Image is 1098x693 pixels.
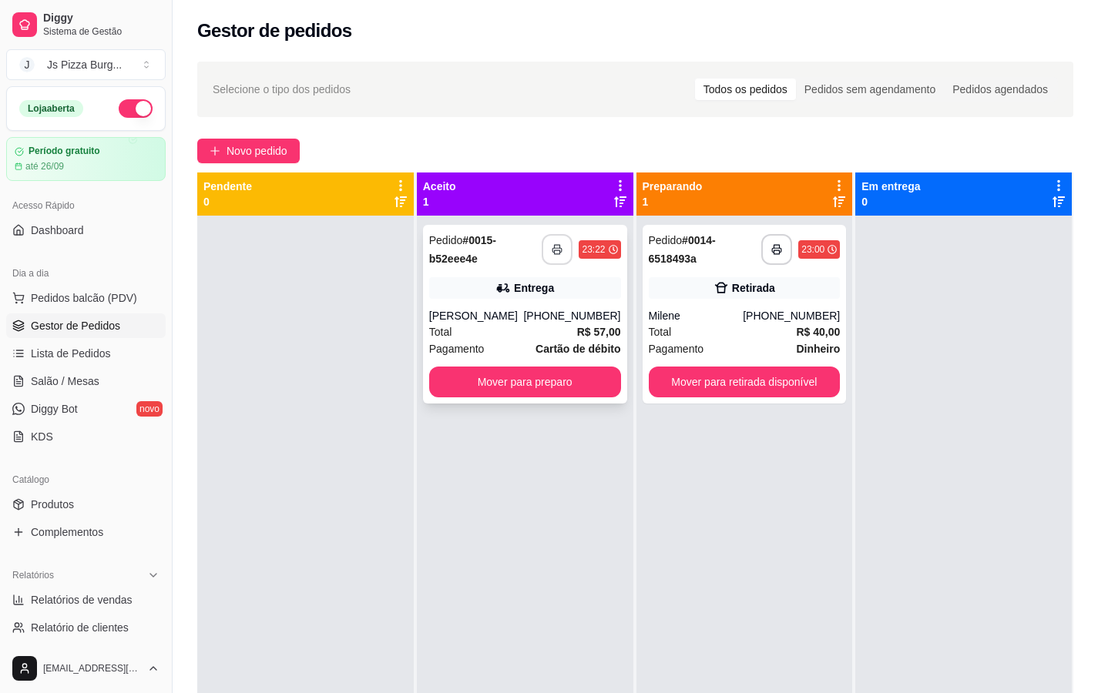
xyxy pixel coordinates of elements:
div: [PHONE_NUMBER] [523,308,620,323]
strong: Cartão de débito [536,343,620,355]
span: Novo pedido [227,142,287,159]
button: Select a team [6,49,166,80]
p: Em entrega [861,179,920,194]
a: Relatórios de vendas [6,588,166,612]
span: Gestor de Pedidos [31,318,120,333]
span: Pedido [649,234,683,246]
span: Total [649,323,672,340]
span: [EMAIL_ADDRESS][DOMAIN_NAME] [43,662,141,675]
a: Produtos [6,492,166,517]
div: Js Pizza Burg ... [47,57,122,72]
div: Pedidos sem agendamento [796,79,944,100]
span: Salão / Mesas [31,373,99,389]
div: [PHONE_NUMBER] [743,308,840,323]
span: Pedido [429,234,463,246]
div: Loja aberta [19,100,83,117]
p: Aceito [423,179,456,194]
div: [PERSON_NAME] [429,308,524,323]
span: Dashboard [31,223,84,238]
a: Salão / Mesas [6,369,166,393]
span: Lista de Pedidos [31,346,111,361]
span: Pagamento [649,340,704,357]
span: Pedidos balcão (PDV) [31,290,137,306]
p: 1 [643,194,703,209]
div: 23:22 [582,243,605,256]
button: Mover para retirada disponível [649,367,841,397]
span: Relatório de clientes [31,620,129,635]
span: Produtos [31,497,74,512]
a: Período gratuitoaté 26/09 [6,137,166,181]
div: Todos os pedidos [695,79,796,100]
div: Pedidos agendados [944,79,1056,100]
p: Preparando [643,179,703,194]
span: Pagamento [429,340,485,357]
button: Pedidos balcão (PDV) [6,286,166,310]
div: Catálogo [6,467,166,492]
div: 23:00 [801,243,824,256]
a: Dashboard [6,218,166,243]
p: 0 [203,194,252,209]
p: Pendente [203,179,252,194]
span: plus [210,146,220,156]
span: Relatórios [12,569,54,581]
a: Relatório de clientes [6,615,166,640]
span: Relatórios de vendas [31,592,133,608]
span: Selecione o tipo dos pedidos [213,81,351,98]
p: 1 [423,194,456,209]
button: Alterar Status [119,99,153,118]
div: Entrega [514,280,554,296]
strong: # 0014-6518493a [649,234,716,265]
h2: Gestor de pedidos [197,18,352,43]
div: Dia a dia [6,261,166,286]
a: Relatório de mesas [6,643,166,668]
span: J [19,57,35,72]
a: DiggySistema de Gestão [6,6,166,43]
button: Novo pedido [197,139,300,163]
a: Diggy Botnovo [6,397,166,421]
button: Mover para preparo [429,367,621,397]
a: Gestor de Pedidos [6,313,166,338]
strong: R$ 40,00 [796,326,840,338]
a: KDS [6,424,166,449]
button: [EMAIL_ADDRESS][DOMAIN_NAME] [6,650,166,687]
a: Lista de Pedidos [6,341,166,366]
span: KDS [31,429,53,444]
span: Total [429,323,452,340]
span: Diggy [43,12,159,25]
span: Complementos [31,524,103,540]
div: Acesso Rápido [6,193,166,218]
article: até 26/09 [25,160,64,172]
span: Diggy Bot [31,401,78,417]
strong: # 0015-b52eee4e [429,234,496,265]
article: Período gratuito [29,146,100,157]
div: Milene [649,308,744,323]
p: 0 [861,194,920,209]
a: Complementos [6,520,166,544]
div: Retirada [732,280,775,296]
strong: Dinheiro [796,343,840,355]
strong: R$ 57,00 [577,326,621,338]
span: Sistema de Gestão [43,25,159,38]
